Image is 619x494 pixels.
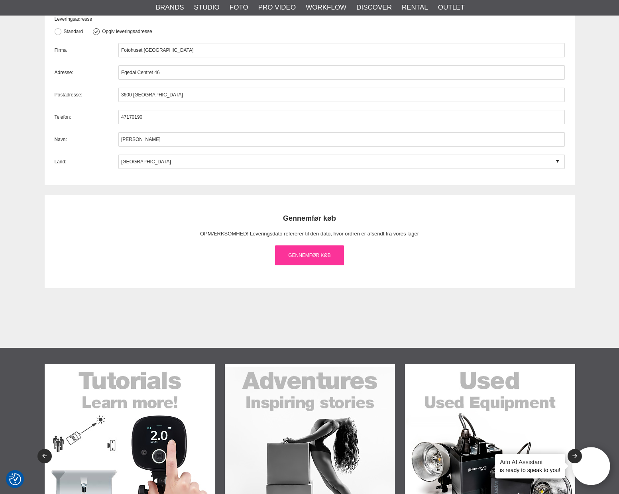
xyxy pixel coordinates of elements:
[194,2,220,13] a: Studio
[55,16,92,22] span: Leveringsadresse
[55,69,118,76] label: Adresse:
[55,114,118,121] label: Telefon:
[55,47,118,54] label: Firma
[37,449,52,463] button: Previous
[55,91,118,98] label: Postadresse:
[402,2,428,13] a: Rental
[500,458,560,466] h4: Aifo AI Assistant
[65,214,555,223] h2: Gennemfør køb
[65,230,555,238] p: OPMÆRKSOMHED! Leveringsdato refererer til den dato, hvor ordren er afsendt fra vores lager
[568,449,582,463] button: Next
[100,29,152,34] label: Opgiv leveringsadresse
[438,2,465,13] a: Outlet
[306,2,346,13] a: Workflow
[61,29,83,34] label: Standard
[9,473,21,485] img: Revisit consent button
[258,2,296,13] a: Pro Video
[156,2,184,13] a: Brands
[356,2,392,13] a: Discover
[275,245,344,265] a: Gennemfør køb
[55,136,118,143] label: Navn:
[230,2,248,13] a: Foto
[495,454,565,478] div: is ready to speak to you!
[9,472,21,486] button: Samtykkepræferencer
[55,158,118,165] label: Land:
